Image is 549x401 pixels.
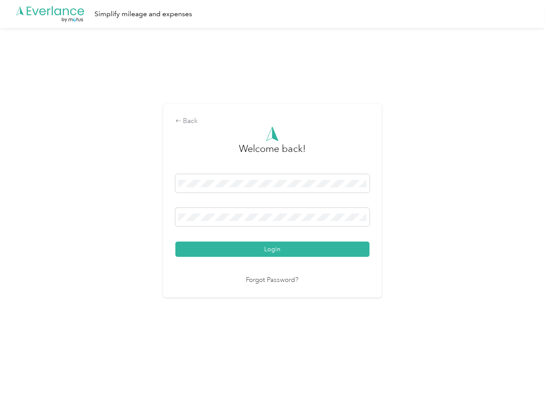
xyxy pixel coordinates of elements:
button: Login [175,242,370,257]
iframe: Everlance-gr Chat Button Frame [500,352,549,401]
div: Back [175,116,370,127]
h3: greeting [239,141,306,165]
a: Forgot Password? [246,275,299,285]
div: Simplify mileage and expenses [94,9,192,20]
